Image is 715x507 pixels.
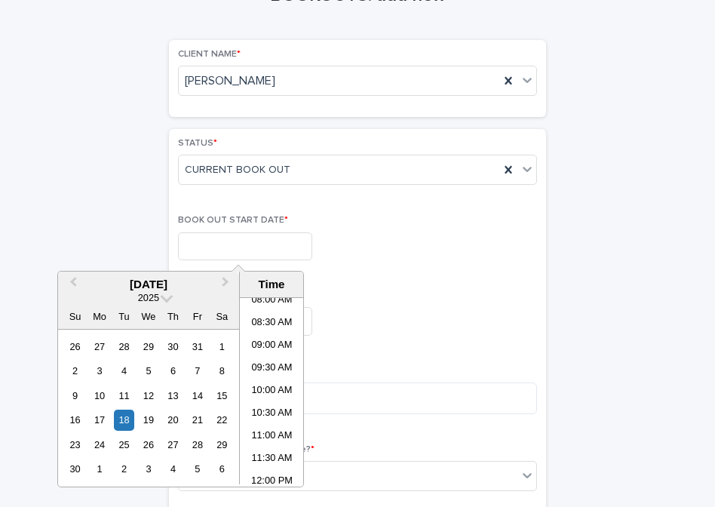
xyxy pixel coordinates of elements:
[187,336,207,357] div: Choose Friday, October 31st, 2025
[178,50,241,59] span: CLIENT NAME
[138,306,158,327] div: We
[163,386,183,406] div: Choose Thursday, November 13th, 2025
[163,435,183,455] div: Choose Thursday, November 27th, 2025
[240,290,304,312] li: 08:00 AM
[65,410,85,430] div: Choose Sunday, November 16th, 2025
[114,361,134,381] div: Choose Tuesday, November 4th, 2025
[187,361,207,381] div: Choose Friday, November 7th, 2025
[240,380,304,403] li: 10:00 AM
[163,410,183,430] div: Choose Thursday, November 20th, 2025
[187,306,207,327] div: Fr
[65,336,85,357] div: Choose Sunday, October 26th, 2025
[89,306,109,327] div: Mo
[185,73,275,89] span: [PERSON_NAME]
[138,361,158,381] div: Choose Wednesday, November 5th, 2025
[240,312,304,335] li: 08:30 AM
[240,335,304,358] li: 09:00 AM
[215,273,239,297] button: Next Month
[114,435,134,455] div: Choose Tuesday, November 25th, 2025
[187,435,207,455] div: Choose Friday, November 28th, 2025
[187,386,207,406] div: Choose Friday, November 14th, 2025
[212,336,232,357] div: Choose Saturday, November 1st, 2025
[187,459,207,479] div: Choose Friday, December 5th, 2025
[58,278,239,291] div: [DATE]
[240,471,304,493] li: 12:00 PM
[89,361,109,381] div: Choose Monday, November 3rd, 2025
[89,459,109,479] div: Choose Monday, December 1st, 2025
[187,410,207,430] div: Choose Friday, November 21st, 2025
[138,435,158,455] div: Choose Wednesday, November 26th, 2025
[89,435,109,455] div: Choose Monday, November 24th, 2025
[212,306,232,327] div: Sa
[65,459,85,479] div: Choose Sunday, November 30th, 2025
[163,459,183,479] div: Choose Thursday, December 4th, 2025
[138,292,159,303] span: 2025
[114,386,134,406] div: Choose Tuesday, November 11th, 2025
[240,426,304,448] li: 11:00 AM
[89,410,109,430] div: Choose Monday, November 17th, 2025
[138,386,158,406] div: Choose Wednesday, November 12th, 2025
[212,435,232,455] div: Choose Saturday, November 29th, 2025
[114,336,134,357] div: Choose Tuesday, October 28th, 2025
[138,410,158,430] div: Choose Wednesday, November 19th, 2025
[240,358,304,380] li: 09:30 AM
[185,162,290,178] span: CURRENT BOOK OUT
[163,306,183,327] div: Th
[114,459,134,479] div: Choose Tuesday, December 2nd, 2025
[178,139,217,148] span: STATUS
[60,273,84,297] button: Previous Month
[178,216,288,225] span: BOOK OUT START DATE
[114,306,134,327] div: Tu
[240,448,304,471] li: 11:30 AM
[212,459,232,479] div: Choose Saturday, December 6th, 2025
[240,403,304,426] li: 10:30 AM
[89,336,109,357] div: Choose Monday, October 27th, 2025
[89,386,109,406] div: Choose Monday, November 10th, 2025
[65,361,85,381] div: Choose Sunday, November 2nd, 2025
[65,386,85,406] div: Choose Sunday, November 9th, 2025
[63,334,234,481] div: month 2025-11
[212,386,232,406] div: Choose Saturday, November 15th, 2025
[65,306,85,327] div: Su
[163,361,183,381] div: Choose Thursday, November 6th, 2025
[65,435,85,455] div: Choose Sunday, November 23rd, 2025
[212,410,232,430] div: Choose Saturday, November 22nd, 2025
[244,278,299,291] div: Time
[163,336,183,357] div: Choose Thursday, October 30th, 2025
[138,336,158,357] div: Choose Wednesday, October 29th, 2025
[138,459,158,479] div: Choose Wednesday, December 3rd, 2025
[114,410,134,430] div: Choose Tuesday, November 18th, 2025
[212,361,232,381] div: Choose Saturday, November 8th, 2025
